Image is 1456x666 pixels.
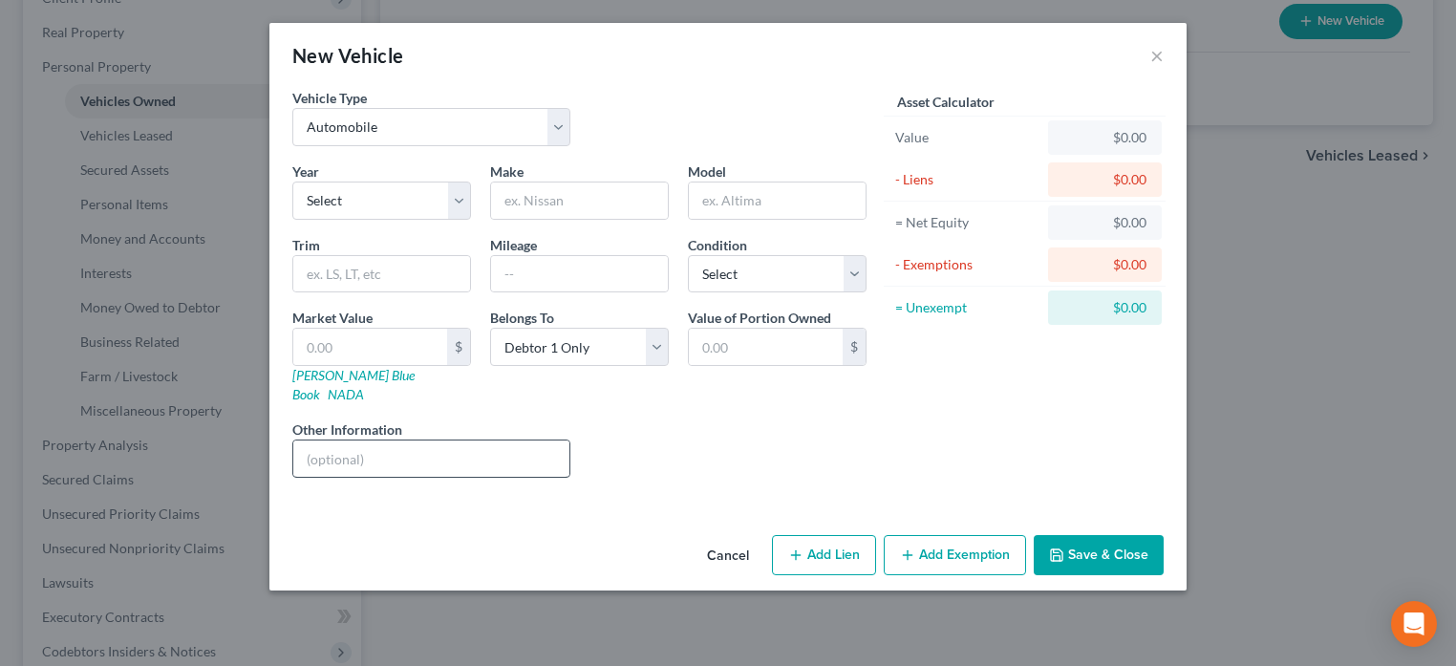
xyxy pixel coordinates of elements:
[293,440,569,477] input: (optional)
[895,213,1039,232] div: = Net Equity
[293,329,447,365] input: 0.00
[688,235,747,255] label: Condition
[688,308,831,328] label: Value of Portion Owned
[1063,298,1146,317] div: $0.00
[895,128,1039,147] div: Value
[1063,170,1146,189] div: $0.00
[895,255,1039,274] div: - Exemptions
[490,235,537,255] label: Mileage
[772,535,876,575] button: Add Lien
[689,183,866,219] input: ex. Altima
[1063,255,1146,274] div: $0.00
[689,329,843,365] input: 0.00
[884,535,1026,575] button: Add Exemption
[491,256,668,292] input: --
[895,170,1039,189] div: - Liens
[292,308,373,328] label: Market Value
[292,88,367,108] label: Vehicle Type
[843,329,866,365] div: $
[1063,128,1146,147] div: $0.00
[292,161,319,182] label: Year
[1150,44,1164,67] button: ×
[292,419,402,440] label: Other Information
[692,537,764,575] button: Cancel
[897,92,995,112] label: Asset Calculator
[895,298,1039,317] div: = Unexempt
[328,386,364,402] a: NADA
[688,161,726,182] label: Model
[1034,535,1164,575] button: Save & Close
[293,256,470,292] input: ex. LS, LT, etc
[490,163,524,180] span: Make
[447,329,470,365] div: $
[490,310,554,326] span: Belongs To
[292,42,403,69] div: New Vehicle
[292,235,320,255] label: Trim
[1391,601,1437,647] div: Open Intercom Messenger
[491,183,668,219] input: ex. Nissan
[1063,213,1146,232] div: $0.00
[292,367,415,402] a: [PERSON_NAME] Blue Book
